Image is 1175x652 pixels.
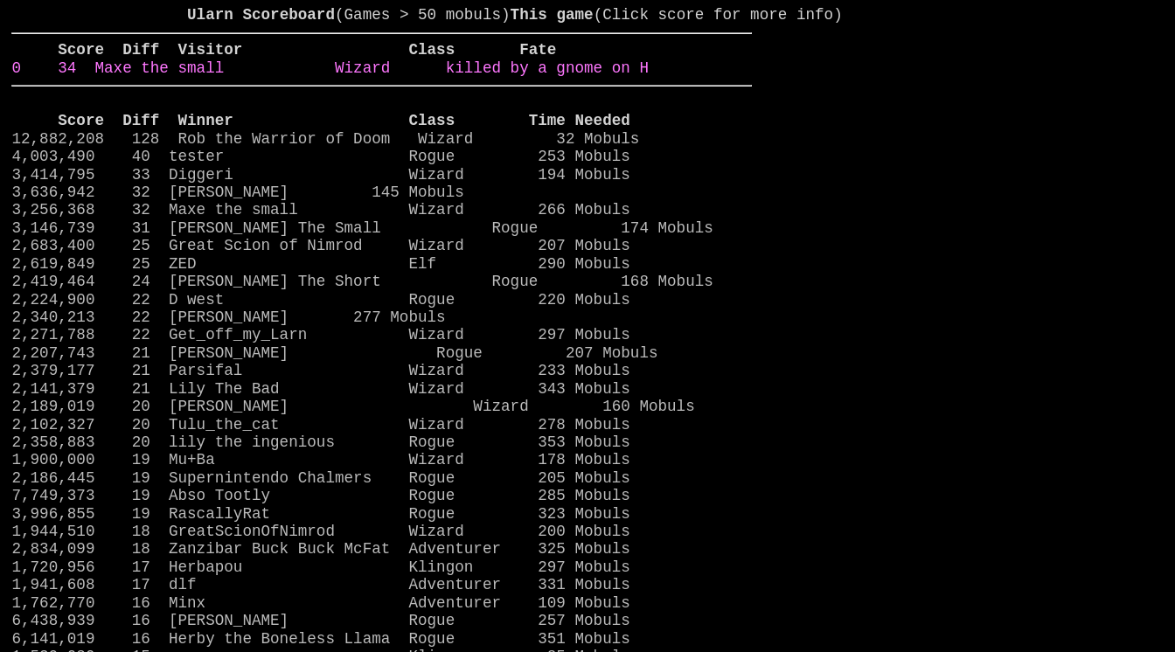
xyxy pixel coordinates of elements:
a: 0 34 Maxe the small Wizard killed by a gnome on H [11,59,649,77]
larn: (Games > 50 mobuls) (Click score for more info) Click on a score for more information ---- Reload... [11,6,752,619]
a: 2,207,743 21 [PERSON_NAME] Rogue 207 Mobuls [11,344,657,362]
a: 2,224,900 22 D west Rogue 220 Mobuls [11,291,629,309]
a: 6,438,939 16 [PERSON_NAME] Rogue 257 Mobuls [11,612,629,629]
a: 2,379,177 21 Parsifal Wizard 233 Mobuls [11,362,629,379]
a: 1,900,000 19 Mu+Ba Wizard 178 Mobuls [11,451,629,468]
a: 3,256,368 32 Maxe the small Wizard 266 Mobuls [11,201,629,218]
a: 2,186,445 19 Supernintendo Chalmers Rogue 205 Mobuls [11,469,629,487]
a: 2,358,883 20 lily the ingenious Rogue 353 Mobuls [11,434,629,451]
b: Ularn Scoreboard [187,6,335,24]
a: 12,882,208 128 Rob the Warrior of Doom Wizard 32 Mobuls [11,130,639,148]
a: 1,720,956 17 Herbapou Klingon 297 Mobuls [11,558,629,576]
a: 4,003,490 40 tester Rogue 253 Mobuls [11,148,629,165]
a: 1,944,510 18 GreatScionOfNimrod Wizard 200 Mobuls [11,523,629,540]
a: 2,102,327 20 Tulu_the_cat Wizard 278 Mobuls [11,416,629,434]
a: 2,419,464 24 [PERSON_NAME] The Short Rogue 168 Mobuls [11,273,713,290]
a: 3,636,942 32 [PERSON_NAME] 145 Mobuls [11,184,463,201]
a: 2,834,099 18 Zanzibar Buck Buck McFat Adventurer 325 Mobuls [11,540,629,558]
a: 1,762,770 16 Minx Adventurer 109 Mobuls [11,594,629,612]
a: 2,271,788 22 Get_off_my_Larn Wizard 297 Mobuls [11,326,629,343]
b: This game [511,6,594,24]
a: 2,619,849 25 ZED Elf 290 Mobuls [11,255,629,273]
a: 2,141,379 21 Lily The Bad Wizard 343 Mobuls [11,380,629,398]
a: 7,749,373 19 Abso Tootly Rogue 285 Mobuls [11,487,629,504]
a: 1,941,608 17 dlf Adventurer 331 Mobuls [11,576,629,593]
a: 3,146,739 31 [PERSON_NAME] The Small Rogue 174 Mobuls [11,219,713,237]
a: 2,683,400 25 Great Scion of Nimrod Wizard 207 Mobuls [11,237,629,254]
b: Score Diff Visitor Class Fate [58,41,556,59]
b: Score Diff Winner Class Time Needed [58,112,630,129]
a: 3,414,795 33 Diggeri Wizard 194 Mobuls [11,166,629,184]
a: 2,340,213 22 [PERSON_NAME] 277 Mobuls [11,309,445,326]
a: 2,189,019 20 [PERSON_NAME] Wizard 160 Mobuls [11,398,694,415]
a: 3,996,855 19 RascallyRat Rogue 323 Mobuls [11,505,629,523]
